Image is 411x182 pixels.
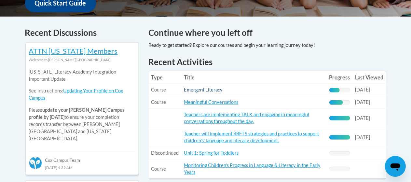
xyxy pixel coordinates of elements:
[329,135,350,140] div: Progress, %
[184,87,223,92] a: Emergent Literacy
[329,116,350,120] div: Progress, %
[329,88,340,92] div: Progress, %
[29,63,135,147] div: Please to ensure your completion records transfer between [PERSON_NAME][GEOGRAPHIC_DATA] and [US_...
[149,26,386,39] h4: Continue where you left off
[29,157,42,170] img: Cox Campus Team
[184,162,321,175] a: Monitoring Children's Progress in Language & Literacy in the Early Years
[29,164,135,171] div: [DATE] 4:39 AM
[151,99,166,105] span: Course
[149,71,182,84] th: Type
[184,99,239,105] a: Meaningful Conversations
[329,100,343,105] div: Progress, %
[29,47,118,55] a: ATTN [US_STATE] Members
[29,56,135,63] div: Welcome to [PERSON_NAME][GEOGRAPHIC_DATA]!
[353,71,386,84] th: Last Viewed
[355,115,370,121] span: [DATE]
[29,87,135,102] p: See instructions:
[327,71,353,84] th: Progress
[385,156,406,177] iframe: Button to launch messaging window
[151,150,179,156] span: Discontinued
[25,26,139,39] h4: Recent Discussions
[29,88,123,101] a: Updating Your Profile on Cox Campus
[29,107,125,120] b: update your [PERSON_NAME] Campus profile by [DATE]
[182,71,327,84] th: Title
[184,112,309,124] a: Teachers are implementing TALK and engaging in meaningful conversations throughout the day.
[29,152,135,163] div: Cox Campus Team
[355,99,370,105] span: [DATE]
[149,56,386,68] h1: Recent Activities
[184,150,239,156] a: Unit 1: Spring for Toddlers
[355,134,370,140] span: [DATE]
[355,87,370,92] span: [DATE]
[29,68,135,83] p: [US_STATE] Literacy Academy Integration Important Update
[151,87,166,92] span: Course
[184,131,319,143] a: Teacher will implement RRFTS strategies and practices to support children's' language and literac...
[151,166,166,172] span: Course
